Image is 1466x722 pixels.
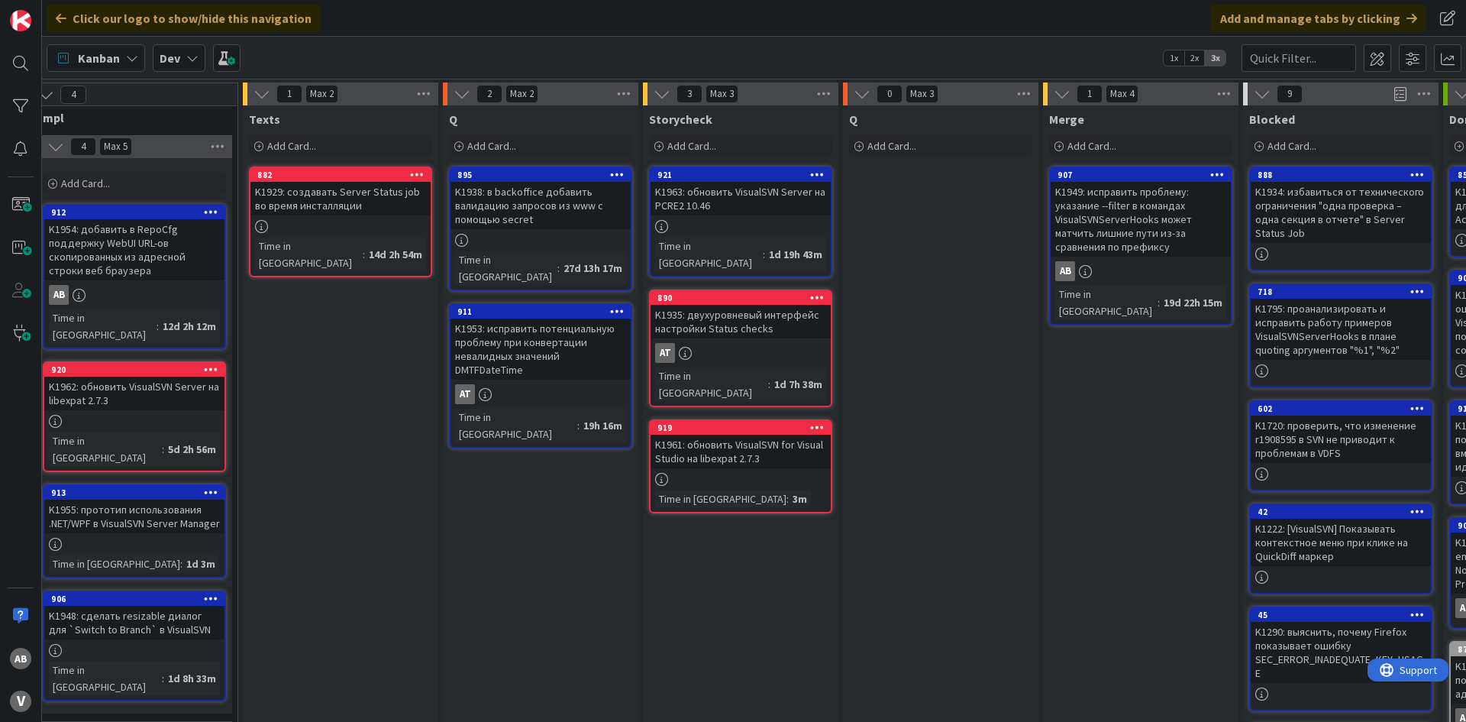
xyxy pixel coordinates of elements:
[1251,182,1431,243] div: K1934: избавиться от технического ограничения "одна проверка – одна секция в отчете" в Server Sta...
[257,170,431,180] div: 882
[1251,285,1431,299] div: 718
[1051,261,1231,281] div: AB
[1049,112,1084,127] span: Merge
[1258,170,1431,180] div: 888
[1251,608,1431,622] div: 45
[667,139,716,153] span: Add Card...
[1251,299,1431,360] div: K1795: проанализировать и исправить работу примеров VisualSVNServerHooks в плане quoting аргумент...
[560,260,626,277] div: 27d 13h 17m
[877,85,903,103] span: 0
[182,555,219,572] div: 1d 3m
[49,432,162,466] div: Time in [GEOGRAPHIC_DATA]
[1251,402,1431,416] div: 602
[160,50,180,66] b: Dev
[44,206,224,280] div: 912K1954: добавить в RepoCfg поддержку WebUI URL-ов скопированных из адресной строки веб браузера
[250,168,431,215] div: 882K1929: создавать Server Status job во время инсталляции
[657,293,831,303] div: 890
[51,594,224,604] div: 906
[47,5,321,32] div: Click our logo to show/hide this navigation
[1055,261,1075,281] div: AB
[310,90,334,98] div: Max 2
[44,592,224,639] div: 906K1948: сделать resizable диалог для `Switch to Branch` в VisualSVN
[39,110,218,125] span: Impl
[250,168,431,182] div: 882
[1277,85,1303,103] span: 9
[1258,507,1431,517] div: 42
[363,246,365,263] span: :
[770,376,826,393] div: 1d 7h 38m
[651,291,831,338] div: 890K1935: двухуровневый интерфейс настройки Status checks
[249,112,280,127] span: Texts
[1251,622,1431,683] div: K1290: выяснить, почему Firefox показывает ошибку SEC_ERROR_INADEQUATE_KEY_USAGE
[1251,505,1431,519] div: 42
[267,139,316,153] span: Add Card...
[70,138,96,156] span: 4
[450,182,631,229] div: K1938: в backoffice добавить валидацию запросов из www с помощью secret
[1160,294,1226,311] div: 19d 22h 15m
[44,486,224,500] div: 913
[1058,170,1231,180] div: 907
[450,305,631,380] div: 911K1953: исправить потенциальную проблему при конвертации невалидных значений DMTFDateTime
[651,182,831,215] div: K1963: обновить VisualSVN Server на PCRE2 10.46
[457,306,631,317] div: 911
[157,318,159,335] span: :
[44,486,224,533] div: 913K1955: прототип использования .NET/WPF в VisualSVN Server Manager
[49,662,162,695] div: Time in [GEOGRAPHIC_DATA]
[867,139,916,153] span: Add Card...
[51,364,224,375] div: 920
[655,343,675,363] div: AT
[164,670,220,687] div: 1d 8h 33m
[44,377,224,410] div: K1962: обновить VisualSVN Server на libexpat 2.7.3
[455,409,577,442] div: Time in [GEOGRAPHIC_DATA]
[1258,403,1431,414] div: 602
[651,168,831,215] div: 921K1963: обновить VisualSVN Server на PCRE2 10.46
[1249,112,1295,127] span: Blocked
[651,421,831,435] div: 919
[676,85,702,103] span: 3
[10,648,31,669] div: AB
[1164,50,1184,66] span: 1x
[651,291,831,305] div: 890
[1251,402,1431,463] div: 602K1720: проверить, что изменение r1908595 в SVN не приводит к проблемам в VDFS
[455,384,475,404] div: AT
[162,441,164,458] span: :
[789,491,811,507] div: 3m
[467,139,516,153] span: Add Card...
[1251,519,1431,566] div: K1222: [VisualSVN] Показывать контекстное меню при клике на QuickDiff маркер
[51,207,224,218] div: 912
[44,592,224,606] div: 906
[164,441,220,458] div: 5d 2h 56m
[10,691,31,712] div: V
[1110,90,1134,98] div: Max 4
[78,49,120,67] span: Kanban
[276,85,302,103] span: 1
[450,168,631,182] div: 895
[1251,505,1431,566] div: 42K1222: [VisualSVN] Показывать контекстное меню при клике на QuickDiff маркер
[104,143,128,151] div: Max 5
[577,417,580,434] span: :
[450,384,631,404] div: AT
[657,423,831,433] div: 919
[1051,168,1231,257] div: 907K1949: исправить проблему: указание --filter в командах VisualSVNServerHooks может матчить лиш...
[1077,85,1103,103] span: 1
[365,246,426,263] div: 14d 2h 54m
[1251,168,1431,182] div: 888
[44,285,224,305] div: AB
[44,206,224,219] div: 912
[450,168,631,229] div: 895K1938: в backoffice добавить валидацию запросов из www с помощью secret
[51,487,224,498] div: 913
[450,305,631,319] div: 911
[1051,182,1231,257] div: K1949: исправить проблему: указание --filter в командах VisualSVNServerHooks может матчить лишние...
[1251,168,1431,243] div: 888K1934: избавиться от технического ограничения "одна проверка – одна секция в отчете" в Server ...
[1251,608,1431,683] div: 45K1290: выяснить, почему Firefox показывает ошибку SEC_ERROR_INADEQUATE_KEY_USAGE
[786,491,789,507] span: :
[1158,294,1160,311] span: :
[60,86,86,104] span: 4
[180,555,182,572] span: :
[61,176,110,190] span: Add Card...
[44,606,224,639] div: K1948: сделать resizable диалог для `Switch to Branch` в VisualSVN
[32,2,69,21] span: Support
[49,309,157,343] div: Time in [GEOGRAPHIC_DATA]
[49,285,69,305] div: AB
[1205,50,1225,66] span: 3x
